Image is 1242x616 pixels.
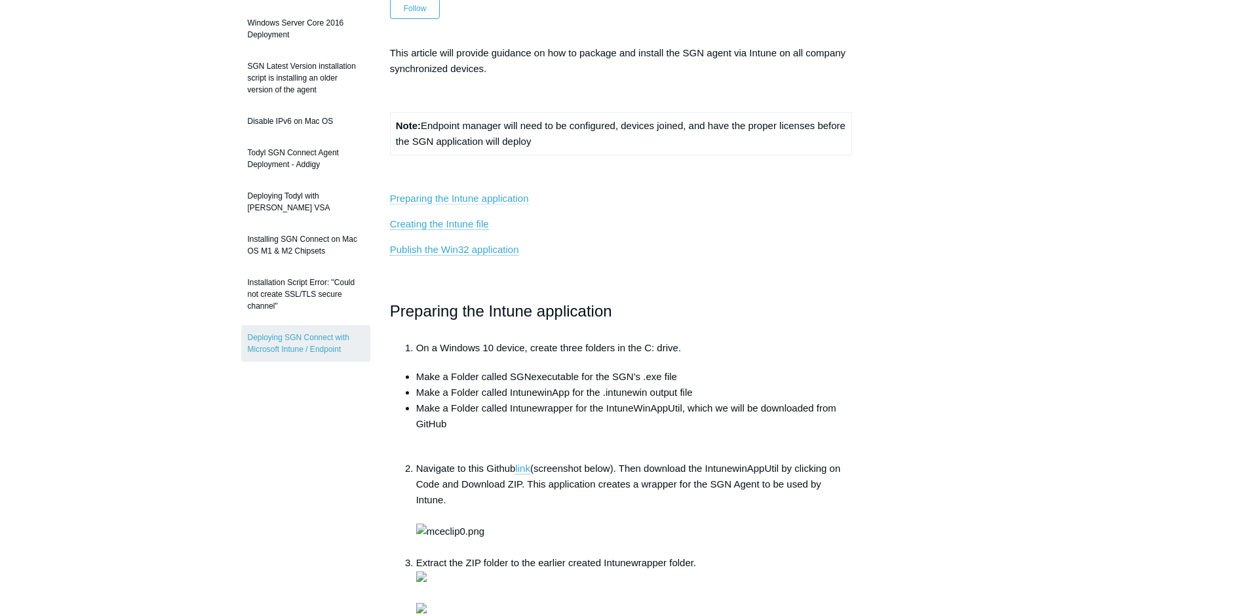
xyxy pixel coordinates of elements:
[416,385,853,400] li: Make a Folder called IntunewinApp for the .intunewin output file
[416,461,853,555] li: Navigate to this Github (screenshot below). Then download the IntunewinAppUtil by clicking on Cod...
[241,227,370,263] a: Installing SGN Connect on Mac OS M1 & M2 Chipsets
[241,54,370,102] a: SGN Latest Version installation script is installing an older version of the agent
[390,218,489,230] a: Creating the Intune file
[416,603,427,613] img: 19107754673427
[396,120,421,131] strong: Note:
[390,302,612,320] span: Preparing the Intune application
[390,193,529,204] a: Preparing the Intune application
[515,463,530,474] a: link
[241,10,370,47] a: Windows Server Core 2016 Deployment
[390,112,852,155] td: Endpoint manager will need to be configured, devices joined, and have the proper licenses before ...
[416,524,484,539] img: mceclip0.png
[416,400,853,448] li: Make a Folder called Intunewrapper for the IntuneWinAppUtil, which we will be downloaded from GitHub
[241,109,370,134] a: Disable IPv6 on Mac OS
[390,45,853,77] p: This article will provide guidance on how to package and install the SGN agent via Intune on all ...
[390,244,519,256] a: Publish the Win32 application
[241,183,370,220] a: Deploying Todyl with [PERSON_NAME] VSA
[416,369,853,385] li: Make a Folder called SGNexecutable for the SGN’s .exe file
[241,270,370,318] a: Installation Script Error: "Could not create SSL/TLS secure channel"
[241,140,370,177] a: Todyl SGN Connect Agent Deployment - Addigy
[241,325,370,362] a: Deploying SGN Connect with Microsoft Intune / Endpoint
[416,340,853,356] li: On a Windows 10 device, create three folders in the C: drive.
[416,571,427,582] img: 19107733848979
